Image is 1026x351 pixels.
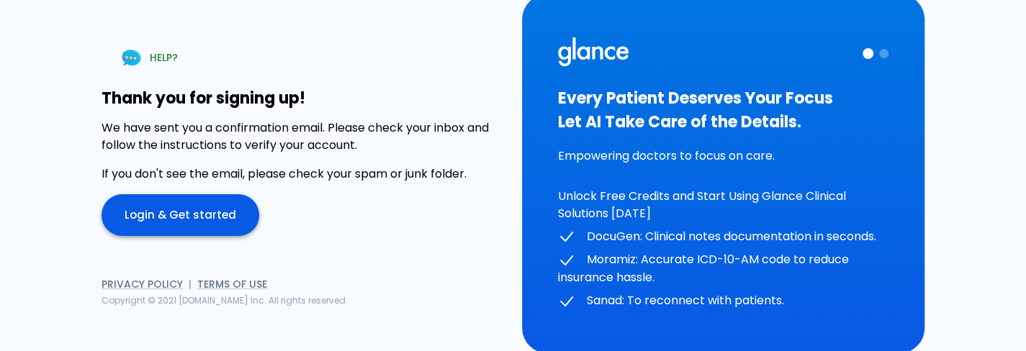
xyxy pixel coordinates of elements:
h3: Every Patient Deserves Your Focus Let AI Take Care of the Details. [558,86,889,134]
p: Sanad: To reconnect with patients. [558,292,889,310]
a: HELP? [102,40,195,76]
img: Chat Support [119,45,144,70]
p: We have sent you a confirmation email. Please check your inbox and follow the instructions to ver... [102,119,505,154]
a: Terms of Use [197,277,267,291]
p: DocuGen: Clinical notes documentation in seconds. [558,228,889,246]
p: Unlock Free Credits and Start Using Glance Clinical Solutions [DATE] [558,188,889,222]
a: Login & Get started [102,194,259,236]
p: Moramiz: Accurate ICD-10-AM code to reduce insurance hassle. [558,251,889,286]
span: Copyright © 2021 [DOMAIN_NAME] Inc. All rights reserved. [102,294,348,306]
p: Empowering doctors to focus on care. [558,147,889,165]
a: Privacy Policy [102,277,183,291]
h3: Thank you for signing up! [102,89,505,108]
span: | [189,277,192,291]
p: If you don't see the email, please check your spam or junk folder. [102,165,505,183]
